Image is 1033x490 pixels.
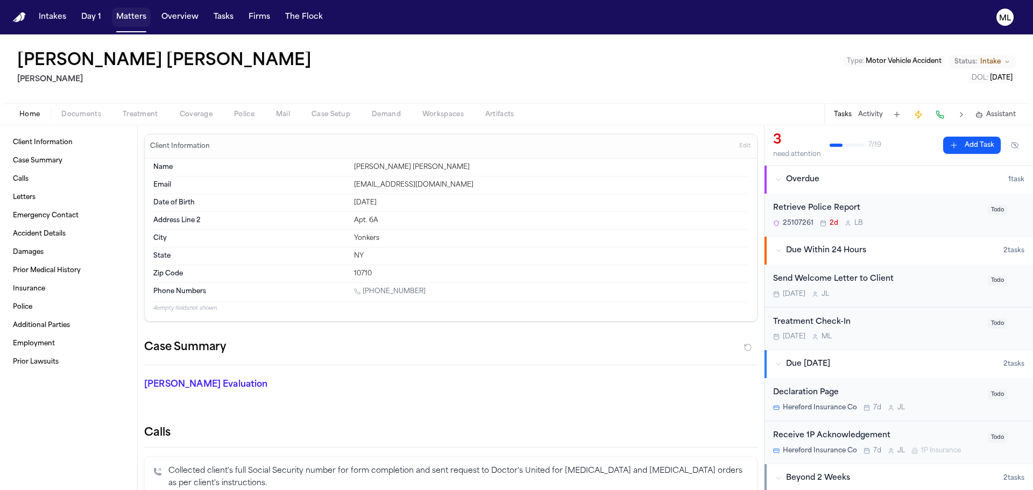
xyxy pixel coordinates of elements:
div: Send Welcome Letter to Client [773,273,981,286]
span: 7d [873,403,881,412]
div: Open task: Send Welcome Letter to Client [765,265,1033,308]
span: Motor Vehicle Accident [866,58,942,65]
span: Accident Details [13,230,66,238]
button: Assistant [975,110,1016,119]
span: 7 / 19 [868,141,881,150]
p: Collected client's full Social Security number for form completion and sent request to Doctor's U... [168,465,748,490]
span: Additional Parties [13,321,70,330]
span: Prior Lawsuits [13,358,59,366]
a: Calls [9,171,129,188]
dt: Email [153,181,348,189]
button: Overview [157,8,203,27]
a: Prior Medical History [9,262,129,279]
span: Edit [739,143,751,150]
span: Employment [13,339,55,348]
span: Type : [847,58,864,65]
button: Firms [244,8,274,27]
span: L B [854,219,863,228]
a: Call 1 (914) 562-2442 [354,287,426,296]
div: 3 [773,132,821,149]
span: [DATE] [783,332,805,341]
span: [DATE] [783,290,805,299]
a: Police [9,299,129,316]
button: Overdue1task [765,166,1033,194]
span: Hereford Insurance Co [783,403,857,412]
span: Workspaces [422,110,464,119]
a: Client Information [9,134,129,151]
button: Day 1 [77,8,105,27]
div: [PERSON_NAME] [PERSON_NAME] [354,163,748,172]
span: Prior Medical History [13,266,81,275]
span: 2d [830,219,838,228]
div: Open task: Receive 1P Acknowledgement [765,421,1033,464]
a: Case Summary [9,152,129,169]
span: 1P Insurance [921,446,961,455]
span: Police [13,303,32,311]
button: Intakes [34,8,70,27]
span: Todo [988,389,1007,400]
span: Todo [988,318,1007,329]
span: Documents [61,110,101,119]
a: Additional Parties [9,317,129,334]
button: Hide completed tasks (⌘⇧H) [1005,137,1024,154]
span: Due Within 24 Hours [786,245,866,256]
span: Overdue [786,174,819,185]
span: Calls [13,175,29,183]
span: Artifacts [485,110,514,119]
span: Letters [13,193,36,202]
div: NY [354,252,748,260]
h2: Calls [144,425,758,441]
button: Change status from Intake [949,55,1016,68]
span: 2 task s [1003,360,1024,368]
div: need attention [773,150,821,159]
button: Add Task [889,107,904,122]
span: 25107261 [783,219,813,228]
span: Todo [988,275,1007,286]
dt: State [153,252,348,260]
div: Open task: Declaration Page [765,378,1033,421]
span: Phone Numbers [153,287,206,296]
a: The Flock [281,8,327,27]
span: Todo [988,205,1007,215]
span: Todo [988,432,1007,443]
button: Edit Type: Motor Vehicle Accident [844,56,945,67]
button: Edit DOL: 2025-08-07 [968,73,1016,83]
div: Apt. 6A [354,216,748,225]
span: Mail [276,110,290,119]
span: Insurance [13,285,45,293]
a: Letters [9,189,129,206]
span: J L [897,446,905,455]
span: Home [19,110,40,119]
span: Intake [980,58,1001,66]
div: Open task: Treatment Check-In [765,308,1033,350]
p: [PERSON_NAME] Evaluation [144,378,340,391]
div: Open task: Retrieve Police Report [765,194,1033,236]
span: Beyond 2 Weeks [786,473,850,484]
dt: City [153,234,348,243]
dt: Zip Code [153,269,348,278]
span: Client Information [13,138,73,147]
img: Finch Logo [13,12,26,23]
h2: Case Summary [144,339,226,356]
button: Edit matter name [17,52,312,71]
span: Case Summary [13,157,62,165]
a: Accident Details [9,225,129,243]
div: Treatment Check-In [773,316,981,329]
div: Declaration Page [773,387,981,399]
button: Tasks [834,110,852,119]
dt: Address Line 2 [153,216,348,225]
a: Damages [9,244,129,261]
span: Assistant [986,110,1016,119]
span: J L [897,403,905,412]
span: [DATE] [990,75,1013,81]
button: Activity [858,110,883,119]
a: Employment [9,335,129,352]
span: 2 task s [1003,246,1024,255]
span: Emergency Contact [13,211,79,220]
a: Prior Lawsuits [9,353,129,371]
span: Hereford Insurance Co [783,446,857,455]
button: Matters [112,8,151,27]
